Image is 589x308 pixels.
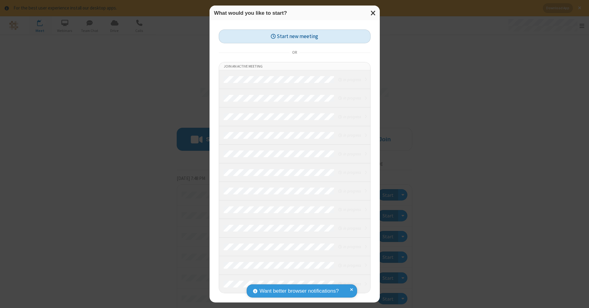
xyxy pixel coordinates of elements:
em: in progress [338,151,361,157]
span: Want better browser notifications? [260,287,339,295]
button: Start new meeting [219,29,371,43]
button: Close modal [367,6,380,21]
em: in progress [338,244,361,250]
em: in progress [338,114,361,120]
em: in progress [338,77,361,83]
em: in progress [338,225,361,231]
em: in progress [338,170,361,175]
em: in progress [338,132,361,138]
li: Join an active meeting [219,62,370,70]
span: or [290,49,299,57]
em: in progress [338,263,361,268]
em: in progress [338,207,361,212]
em: in progress [338,188,361,194]
em: in progress [338,95,361,101]
h3: What would you like to start? [214,10,375,16]
em: in progress [338,281,361,287]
